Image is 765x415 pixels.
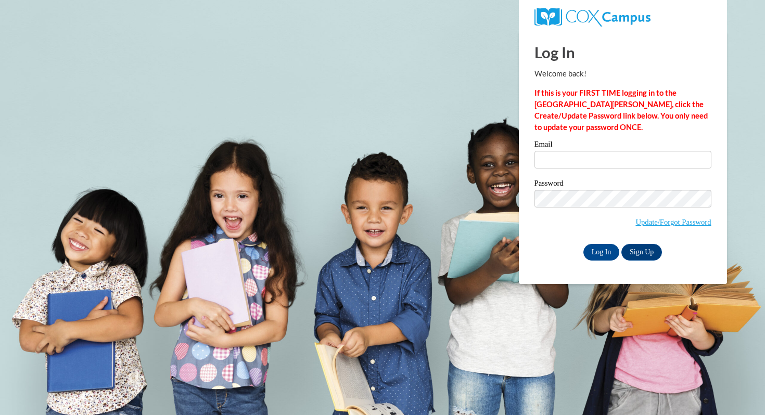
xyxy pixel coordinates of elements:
[534,179,711,190] label: Password
[534,88,708,132] strong: If this is your FIRST TIME logging in to the [GEOGRAPHIC_DATA][PERSON_NAME], click the Create/Upd...
[534,12,651,21] a: COX Campus
[621,244,662,261] a: Sign Up
[534,42,711,63] h1: Log In
[534,68,711,80] p: Welcome back!
[534,140,711,151] label: Email
[583,244,620,261] input: Log In
[635,218,711,226] a: Update/Forgot Password
[534,8,651,27] img: COX Campus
